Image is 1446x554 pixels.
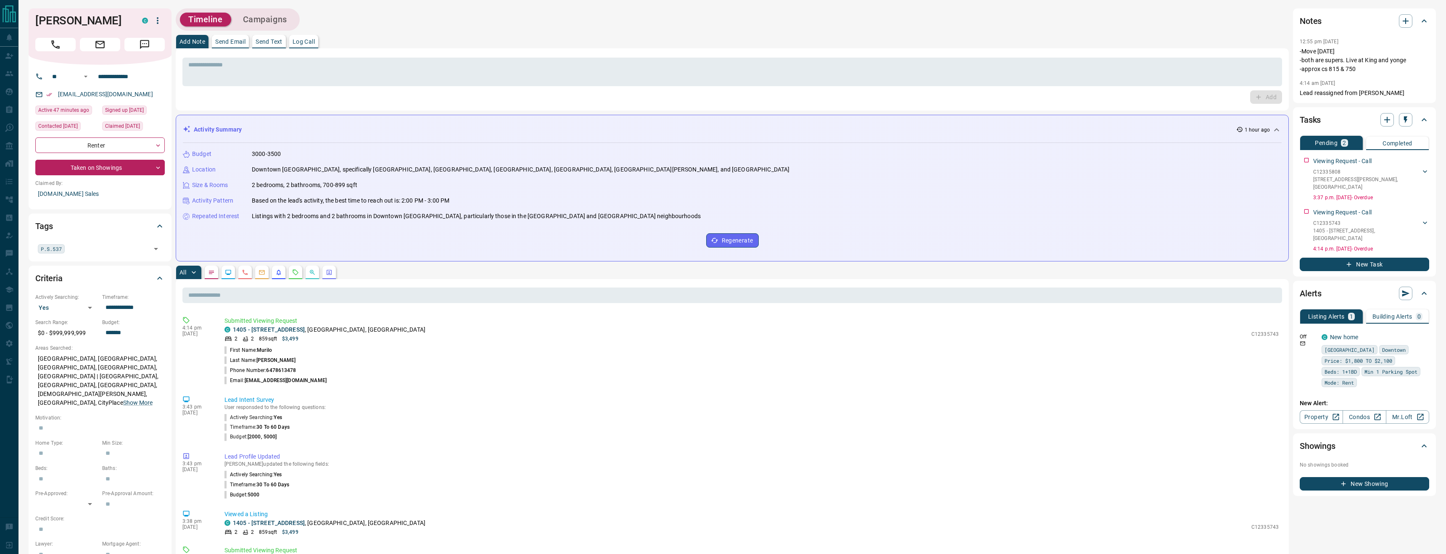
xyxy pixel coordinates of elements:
[192,212,239,221] p: Repeated Interest
[1313,176,1421,191] p: [STREET_ADDRESS][PERSON_NAME] , [GEOGRAPHIC_DATA]
[1300,39,1338,45] p: 12:55 pm [DATE]
[150,243,162,255] button: Open
[257,347,272,353] span: Murilo
[1313,168,1421,176] p: C12335808
[225,269,232,276] svg: Lead Browsing Activity
[35,187,165,201] p: [DOMAIN_NAME] Sales
[1313,194,1429,201] p: 3:37 p.m. [DATE] - Overdue
[293,39,315,45] p: Log Call
[182,325,212,331] p: 4:14 pm
[192,150,211,158] p: Budget
[256,357,296,363] span: [PERSON_NAME]
[192,165,216,174] p: Location
[35,515,165,522] p: Credit Score:
[80,38,120,51] span: Email
[252,181,357,190] p: 2 bedrooms, 2 bathrooms, 700-899 sqft
[245,377,327,383] span: [EMAIL_ADDRESS][DOMAIN_NAME]
[292,269,299,276] svg: Requests
[1300,340,1306,346] svg: Email
[224,356,296,364] p: Last Name:
[1364,367,1417,376] span: Min 1 Parking Spot
[1325,346,1375,354] span: [GEOGRAPHIC_DATA]
[275,269,282,276] svg: Listing Alerts
[282,528,298,536] p: $3,499
[1245,126,1270,134] p: 1 hour ago
[1300,80,1335,86] p: 4:14 am [DATE]
[102,439,165,447] p: Min Size:
[46,92,52,98] svg: Email Verified
[1300,47,1429,74] p: -Move [DATE] -both are supers. Live at King and yonge -approx cs 815 & 750
[1417,314,1421,319] p: 0
[248,434,277,440] span: [2000, 5000]
[224,317,1279,325] p: Submitted Viewing Request
[233,326,305,333] a: 1405 - [STREET_ADDRESS]
[1313,227,1421,242] p: 1405 - [STREET_ADDRESS] , [GEOGRAPHIC_DATA]
[35,439,98,447] p: Home Type:
[1300,477,1429,491] button: New Showing
[215,39,245,45] p: Send Email
[224,396,1279,404] p: Lead Intent Survey
[1300,283,1429,303] div: Alerts
[224,510,1279,519] p: Viewed a Listing
[35,121,98,133] div: Wed Feb 08 2023
[102,293,165,301] p: Timeframe:
[183,122,1282,137] div: Activity Summary1 hour ago
[224,377,327,384] p: Email:
[35,464,98,472] p: Beds:
[38,106,89,114] span: Active 47 minutes ago
[1322,334,1327,340] div: condos.ca
[1343,140,1346,146] p: 2
[35,137,165,153] div: Renter
[235,13,296,26] button: Campaigns
[182,461,212,467] p: 3:43 pm
[1300,89,1429,98] p: Lead reassigned from [PERSON_NAME]
[35,219,53,233] h2: Tags
[1325,378,1354,387] span: Mode: Rent
[224,471,282,478] p: Actively Searching :
[1382,346,1406,354] span: Downtown
[706,233,759,248] button: Regenerate
[233,325,425,334] p: , [GEOGRAPHIC_DATA], [GEOGRAPHIC_DATA]
[102,464,165,472] p: Baths:
[274,472,282,477] span: Yes
[251,335,254,343] p: 2
[1300,258,1429,271] button: New Task
[282,335,298,343] p: $3,499
[102,319,165,326] p: Budget:
[1308,314,1345,319] p: Listing Alerts
[224,367,296,374] p: Phone Number:
[41,245,62,253] span: P.S.537
[242,269,248,276] svg: Calls
[1313,245,1429,253] p: 4:14 p.m. [DATE] - Overdue
[208,269,215,276] svg: Notes
[224,461,1279,467] p: [PERSON_NAME] updated the following fields:
[35,179,165,187] p: Claimed By:
[1313,166,1429,193] div: C12335808[STREET_ADDRESS][PERSON_NAME],[GEOGRAPHIC_DATA]
[35,414,165,422] p: Motivation:
[35,319,98,326] p: Search Range:
[1300,110,1429,130] div: Tasks
[252,150,281,158] p: 3000-3500
[256,39,282,45] p: Send Text
[123,398,153,407] button: Show More
[224,414,282,421] p: actively searching :
[35,216,165,236] div: Tags
[224,346,272,354] p: First Name:
[179,39,205,45] p: Add Note
[224,424,290,431] p: timeframe :
[182,518,212,524] p: 3:38 pm
[1313,157,1372,166] p: Viewing Request - Call
[35,268,165,288] div: Criteria
[81,71,91,82] button: Open
[1300,287,1322,300] h2: Alerts
[192,181,228,190] p: Size & Rooms
[235,528,237,536] p: 2
[142,18,148,24] div: condos.ca
[35,326,98,340] p: $0 - $999,999,999
[35,293,98,301] p: Actively Searching:
[35,272,63,285] h2: Criteria
[256,424,290,430] span: 30 to 60 days
[35,106,98,117] div: Wed Aug 13 2025
[179,269,186,275] p: All
[1330,334,1358,340] a: New home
